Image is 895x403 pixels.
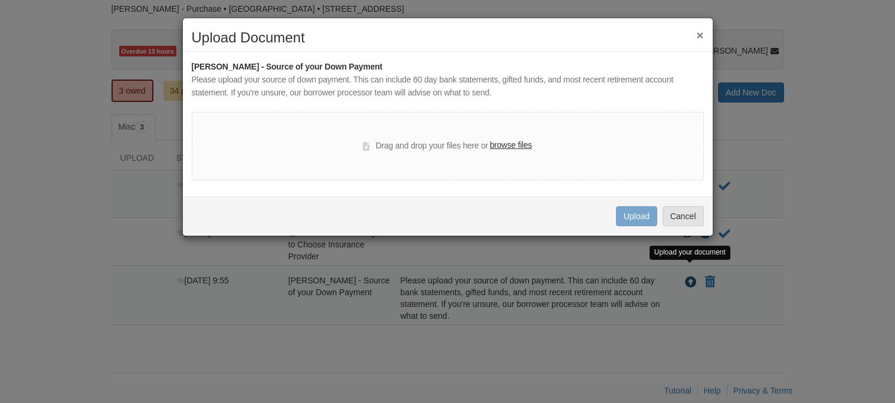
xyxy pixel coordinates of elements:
button: Upload [616,206,657,226]
button: Cancel [663,206,704,226]
label: browse files [490,139,532,152]
button: × [696,29,703,41]
div: [PERSON_NAME] - Source of your Down Payment [192,61,704,74]
h2: Upload Document [192,30,704,45]
div: Drag and drop your files here or [363,139,532,153]
div: Upload your document [650,246,730,259]
div: Please upload your source of down payment. This can include 60 day bank statements, gifted funds,... [192,74,704,100]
